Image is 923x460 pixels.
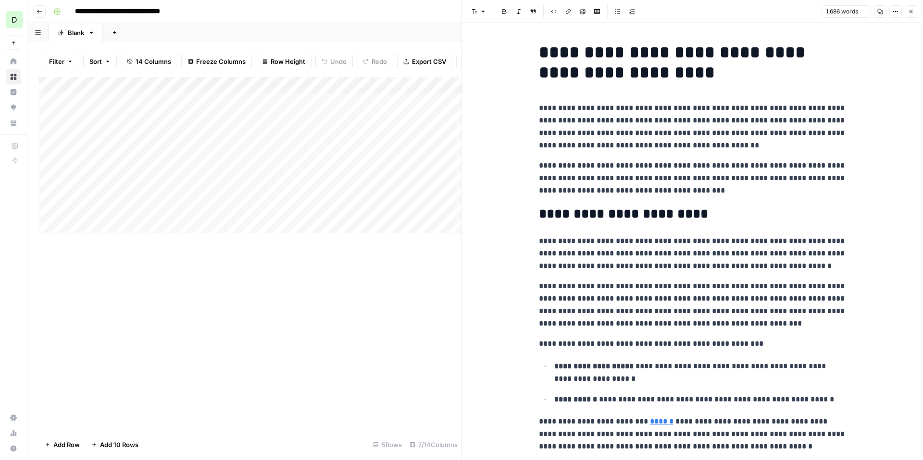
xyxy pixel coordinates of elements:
[12,14,17,25] span: D
[369,437,406,452] div: 5 Rows
[43,54,79,69] button: Filter
[6,115,21,131] a: Your Data
[826,7,858,16] span: 1,686 words
[49,23,103,42] a: Blank
[6,85,21,100] a: Insights
[822,5,871,18] button: 1,686 words
[412,57,446,66] span: Export CSV
[181,54,252,69] button: Freeze Columns
[89,57,102,66] span: Sort
[6,425,21,441] a: Usage
[397,54,452,69] button: Export CSV
[315,54,353,69] button: Undo
[49,57,64,66] span: Filter
[6,69,21,85] a: Browse
[68,28,84,37] div: Blank
[136,57,171,66] span: 14 Columns
[53,440,80,449] span: Add Row
[100,440,138,449] span: Add 10 Rows
[6,410,21,425] a: Settings
[83,54,117,69] button: Sort
[271,57,305,66] span: Row Height
[6,100,21,115] a: Opportunities
[330,57,347,66] span: Undo
[39,437,86,452] button: Add Row
[6,441,21,456] button: Help + Support
[256,54,312,69] button: Row Height
[196,57,246,66] span: Freeze Columns
[6,8,21,32] button: Workspace: DG - DEMO
[86,437,144,452] button: Add 10 Rows
[357,54,393,69] button: Redo
[6,54,21,69] a: Home
[406,437,461,452] div: 7/14 Columns
[372,57,387,66] span: Redo
[121,54,177,69] button: 14 Columns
